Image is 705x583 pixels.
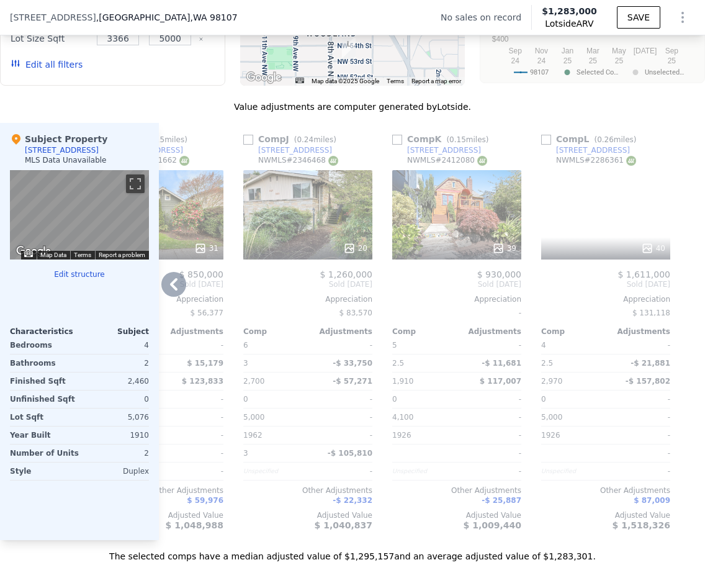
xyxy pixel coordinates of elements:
div: Adjustments [457,327,521,337]
div: MLS Data Unavailable [25,155,107,165]
span: 4 [541,341,546,350]
span: -$ 21,881 [631,359,670,368]
span: $ 83,570 [339,309,372,317]
div: Bedrooms [10,337,77,354]
div: Lot Sqft [10,409,77,426]
div: - [310,427,372,444]
div: - [608,409,670,426]
div: NWMLS # 2346468 [258,155,338,166]
span: 0 [541,395,546,404]
div: 2 [84,445,149,462]
span: 0 [392,395,397,404]
div: - [459,409,521,426]
div: Comp [243,327,308,337]
div: 20 [343,242,367,255]
div: [STREET_ADDRESS] [556,145,630,155]
span: $ 930,000 [477,269,521,279]
div: - [161,337,223,354]
span: 0 [243,395,248,404]
text: Unselected… [645,68,684,76]
img: NWMLS Logo [477,156,487,166]
text: [DATE] [634,47,657,55]
div: Appreciation [392,294,521,304]
button: Edit all filters [11,58,83,71]
div: Finished Sqft [10,373,77,390]
span: -$ 25,887 [482,496,521,505]
div: - [161,409,223,426]
button: Edit structure [10,269,149,279]
div: - [608,463,670,480]
button: Map Data [40,251,66,260]
a: Terms (opens in new tab) [387,78,404,84]
text: Sep [665,47,679,55]
span: Sold [DATE] [243,279,372,289]
div: - [161,427,223,444]
text: Nov [535,47,548,55]
div: - [459,463,521,480]
span: $ 1,611,000 [617,269,670,279]
div: NWMLS # 2286361 [556,155,636,166]
div: Adjustments [308,327,372,337]
div: Appreciation [541,294,670,304]
span: $ 117,007 [480,377,521,386]
span: , WA 98107 [190,12,237,22]
a: Report a map error [411,78,461,84]
span: $ 15,179 [187,359,223,368]
text: Sep [509,47,523,55]
span: $ 1,260,000 [320,269,372,279]
span: $ 850,000 [179,269,223,279]
span: 1,910 [392,377,413,386]
div: - [608,337,670,354]
div: - [161,463,223,480]
div: Comp [541,327,606,337]
div: Comp [392,327,457,337]
div: - [459,337,521,354]
a: [STREET_ADDRESS] [243,145,332,155]
div: - [310,391,372,408]
text: 24 [537,56,546,65]
span: -$ 105,810 [328,449,372,458]
div: Duplex [82,463,149,480]
span: $ 1,040,837 [315,520,372,530]
img: Google [243,70,284,86]
div: - [161,445,223,462]
div: Appreciation [243,294,372,304]
span: -$ 11,681 [482,359,521,368]
div: No sales on record [441,11,531,24]
text: Jan [562,47,573,55]
div: Unspecified [392,463,454,480]
span: 5,000 [243,413,264,422]
span: $ 56,377 [191,309,223,317]
button: SAVE [617,6,660,29]
div: [STREET_ADDRESS] [25,145,99,155]
div: 1910 [82,427,149,444]
div: 2 [82,355,149,372]
div: Adjustments [606,327,670,337]
button: Clear [199,37,204,42]
span: $ 1,009,440 [464,520,521,530]
span: 4,100 [392,413,413,422]
span: ( miles) [589,135,641,144]
span: , [GEOGRAPHIC_DATA] [96,11,238,24]
span: -$ 57,271 [333,377,372,386]
span: Sold [DATE] [392,279,521,289]
div: - [310,409,372,426]
span: 0.26 [597,135,614,144]
div: Unfinished Sqft [10,391,77,408]
span: 0.24 [297,135,313,144]
span: $ 59,976 [187,496,223,505]
span: Map data ©2025 Google [312,78,379,84]
span: $ 131,118 [632,309,670,317]
span: $ 123,833 [182,377,223,386]
div: Subject [79,327,149,337]
div: - [310,337,372,354]
span: $1,283,000 [542,6,597,16]
div: 1926 [541,427,603,444]
div: 636 NW 53rd St [342,38,356,59]
div: - [459,427,521,444]
div: - [608,391,670,408]
div: [STREET_ADDRESS] [407,145,481,155]
div: Other Adjustments [243,486,372,495]
div: Adjusted Value [94,510,223,520]
img: NWMLS Logo [626,156,636,166]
